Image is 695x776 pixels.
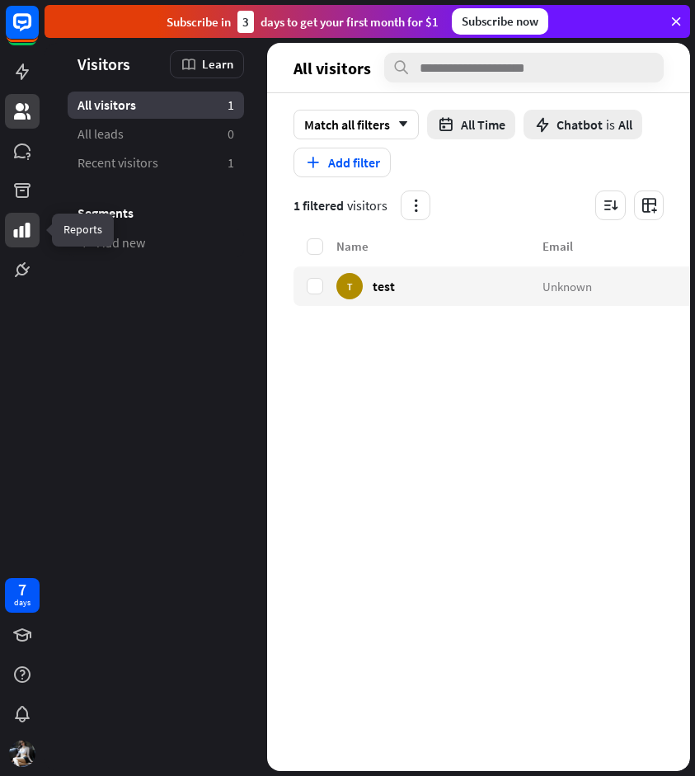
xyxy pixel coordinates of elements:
div: Subscribe now [452,8,548,35]
aside: 0 [228,125,234,143]
div: 7 [18,582,26,597]
span: Visitors [77,54,130,73]
span: Unknown [542,278,592,294]
aside: 1 [228,96,234,114]
span: All visitors [293,59,371,78]
div: days [14,597,31,609]
div: 3 [237,11,254,33]
span: All leads [77,125,124,143]
button: All Time [427,110,515,139]
span: Recent visitors [77,154,158,172]
div: T [336,273,363,299]
span: is [606,116,615,133]
span: All visitors [77,96,136,114]
button: Add filter [293,148,391,177]
span: test [373,278,395,294]
aside: 1 [228,154,234,172]
a: Add new [68,229,244,256]
span: visitors [347,197,387,214]
h3: Segments [68,205,244,221]
button: Open LiveChat chat widget [13,7,63,56]
span: All [618,116,632,133]
span: 1 filtered [293,197,344,214]
a: Recent visitors 1 [68,149,244,176]
div: Subscribe in days to get your first month for $1 [167,11,439,33]
a: All leads 0 [68,120,244,148]
span: Chatbot [556,116,603,133]
span: Learn [202,56,233,72]
a: 7 days [5,578,40,613]
i: arrow_down [390,120,408,129]
div: Match all filters [293,110,419,139]
div: Name [336,238,542,254]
